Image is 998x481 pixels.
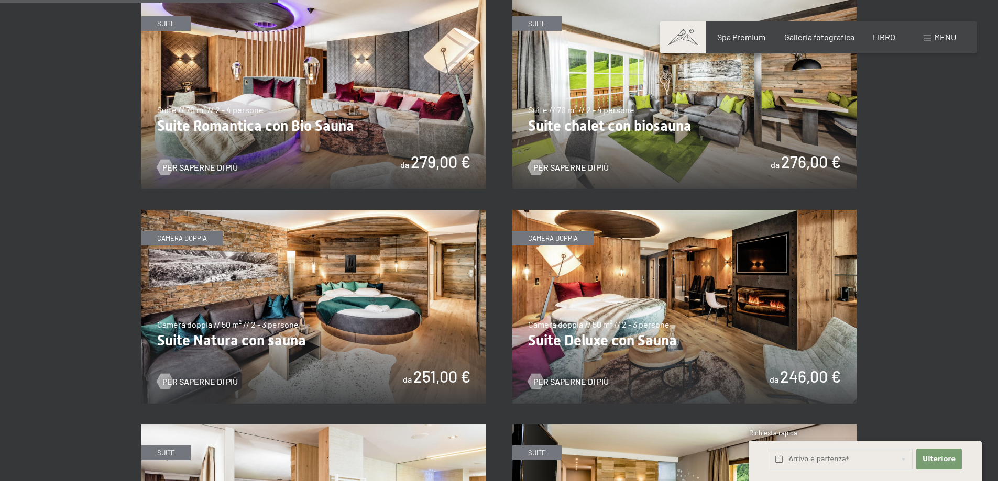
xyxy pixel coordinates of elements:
[784,32,854,42] a: Galleria fotografica
[528,162,609,173] a: Per saperne di più
[162,162,238,172] font: Per saperne di più
[141,210,486,217] a: Suite Natura con sauna
[533,162,609,172] font: Per saperne di più
[873,32,895,42] a: LIBRO
[916,449,961,470] button: Ulteriore
[141,210,486,404] img: Suite Natura con sauna
[157,376,238,387] a: Per saperne di più
[934,32,956,42] font: menu
[141,425,486,431] a: Suite familiare
[512,210,857,404] img: Suite Deluxe con Sauna
[533,376,609,386] font: Per saperne di più
[512,425,857,431] a: Studio alpino
[749,429,797,437] font: Richiesta rapida
[162,376,238,386] font: Per saperne di più
[528,376,609,387] a: Per saperne di più
[923,455,956,463] font: Ulteriore
[717,32,765,42] a: Spa Premium
[512,210,857,217] a: Suite Deluxe con Sauna
[157,162,238,173] a: Per saperne di più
